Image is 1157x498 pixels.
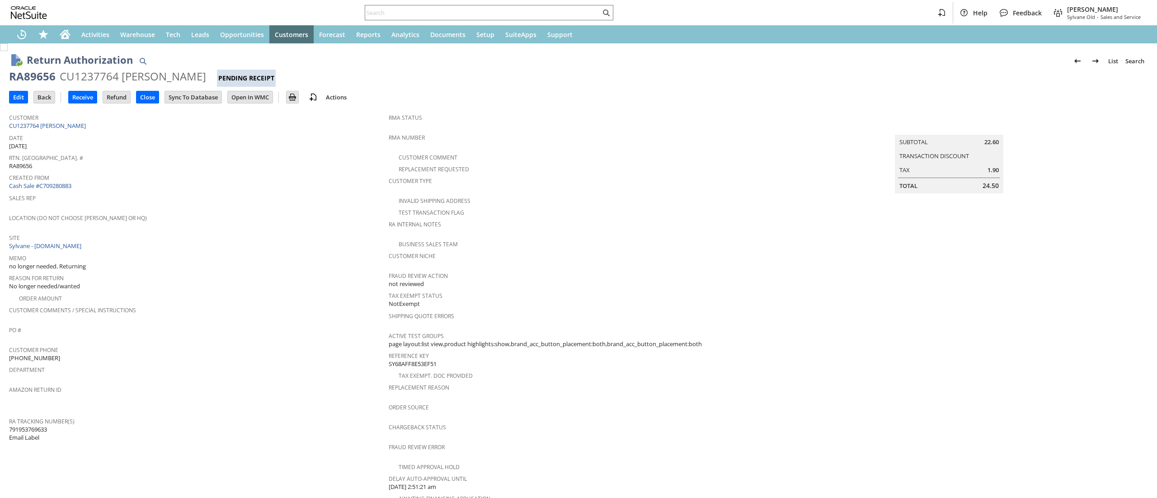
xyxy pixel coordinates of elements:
svg: Shortcuts [38,29,49,40]
a: Customer [9,114,38,122]
a: RA Tracking Number(s) [9,418,75,425]
span: Activities [81,30,109,39]
h1: Return Authorization [27,52,133,67]
a: Setup [471,25,500,43]
span: Setup [476,30,494,39]
span: Documents [430,30,466,39]
a: Tax Exempt. Doc Provided [399,372,473,380]
a: Business Sales Team [399,240,458,248]
input: Search [365,7,601,18]
span: Tech [166,30,180,39]
a: Customer Phone [9,346,58,354]
a: Customer Comments / Special Instructions [9,306,136,314]
span: no longer needed. Returning [9,262,86,271]
div: Shortcuts [33,25,54,43]
span: Leads [191,30,209,39]
a: RA Internal Notes [389,221,441,228]
a: Timed Approval Hold [399,463,460,471]
a: Tax [899,166,910,174]
img: Next [1090,56,1101,66]
input: Back [34,91,55,103]
a: Total [899,182,917,190]
a: Reports [351,25,386,43]
span: Customers [275,30,308,39]
span: not reviewed [389,280,424,288]
a: Reason For Return [9,274,64,282]
a: Order Source [389,404,429,411]
a: Subtotal [899,138,928,146]
img: Print [287,92,298,103]
span: Reports [356,30,381,39]
span: Forecast [319,30,345,39]
span: Sylvane Old [1067,14,1095,20]
a: Invalid Shipping Address [399,197,470,205]
a: Site [9,234,20,242]
span: [DATE] 2:51:21 am [389,483,436,491]
a: Memo [9,254,26,262]
a: Tax Exempt Status [389,292,442,300]
a: Test Transaction Flag [399,209,464,216]
a: Tech [160,25,186,43]
a: Sylvane - [DOMAIN_NAME] [9,242,84,250]
a: Customer Niche [389,252,436,260]
input: Edit [9,91,28,103]
a: Support [542,25,578,43]
a: PO # [9,326,21,334]
a: Rtn. [GEOGRAPHIC_DATA]. # [9,154,83,162]
a: Delay Auto-Approval Until [389,475,467,483]
input: Print [287,91,298,103]
span: SY68AFF8E53EF51 [389,360,437,368]
a: Date [9,134,23,142]
a: Amazon Return ID [9,386,61,394]
span: [DATE] [9,142,27,150]
input: Close [136,91,159,103]
a: Active Test Groups [389,332,444,340]
caption: Summary [895,120,1003,135]
span: RA89656 [9,162,32,170]
a: Customer Type [389,177,432,185]
a: Opportunities [215,25,269,43]
img: Quick Find [137,56,148,66]
a: Activities [76,25,115,43]
input: Open In WMC [228,91,273,103]
a: Analytics [386,25,425,43]
span: - [1097,14,1099,20]
span: [PHONE_NUMBER] [9,354,60,362]
input: Sync To Database [165,91,221,103]
a: Cash Sale #C709280883 [9,182,71,190]
span: Help [973,9,988,17]
span: NotExempt [389,300,420,308]
div: Pending Receipt [217,70,276,87]
a: List [1105,54,1122,68]
a: Recent Records [11,25,33,43]
a: Search [1122,54,1148,68]
a: Created From [9,174,49,182]
a: RMA Number [389,134,425,141]
span: Analytics [391,30,419,39]
span: [PERSON_NAME] [1067,5,1141,14]
a: Chargeback Status [389,423,446,431]
a: CU1237764 [PERSON_NAME] [9,122,88,130]
span: Sales and Service [1101,14,1141,20]
a: Reference Key [389,352,429,360]
div: CU1237764 [PERSON_NAME] [60,69,206,84]
span: Opportunities [220,30,264,39]
img: add-record.svg [308,92,319,103]
a: Transaction Discount [899,152,969,160]
span: No longer needed/wanted [9,282,80,291]
svg: Home [60,29,71,40]
div: RA89656 [9,69,56,84]
span: SuiteApps [505,30,536,39]
input: Refund [103,91,130,103]
a: Replacement reason [389,384,449,391]
a: Actions [322,93,350,101]
a: Customers [269,25,314,43]
a: Forecast [314,25,351,43]
svg: Search [601,7,611,18]
a: Leads [186,25,215,43]
a: Fraud Review Error [389,443,445,451]
span: 1.90 [988,166,999,174]
span: page layout:list view,product highlights:show,brand_acc_button_placement:both,brand_acc_button_pl... [389,340,702,348]
svg: Recent Records [16,29,27,40]
a: Fraud Review Action [389,272,448,280]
